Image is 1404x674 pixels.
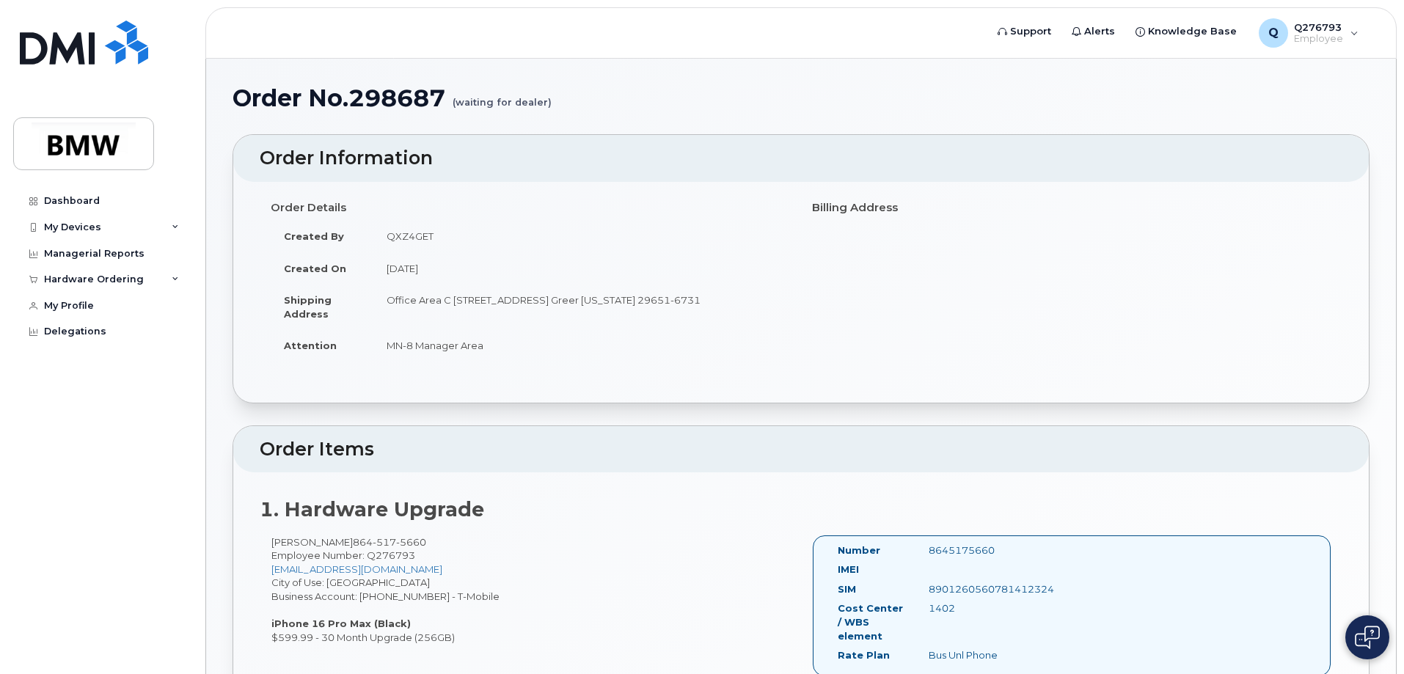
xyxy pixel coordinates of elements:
[838,582,856,596] label: SIM
[260,535,801,645] div: [PERSON_NAME] City of Use: [GEOGRAPHIC_DATA] Business Account: [PHONE_NUMBER] - T-Mobile $599.99 ...
[453,85,552,108] small: (waiting for dealer)
[373,536,396,548] span: 517
[284,263,346,274] strong: Created On
[373,284,790,329] td: Office Area C [STREET_ADDRESS] Greer [US_STATE] 29651-6731
[812,202,1331,214] h4: Billing Address
[271,202,790,214] h4: Order Details
[373,329,790,362] td: MN-8 Manager Area
[260,439,1342,460] h2: Order Items
[284,230,344,242] strong: Created By
[373,252,790,285] td: [DATE]
[838,563,859,576] label: IMEI
[396,536,426,548] span: 5660
[260,497,484,521] strong: 1. Hardware Upgrade
[271,563,442,575] a: [EMAIL_ADDRESS][DOMAIN_NAME]
[918,543,1045,557] div: 8645175660
[838,601,907,642] label: Cost Center / WBS element
[918,601,1045,615] div: 1402
[373,220,790,252] td: QXZ4GET
[260,148,1342,169] h2: Order Information
[353,536,426,548] span: 864
[284,340,337,351] strong: Attention
[233,85,1370,111] h1: Order No.298687
[838,543,880,557] label: Number
[838,648,890,662] label: Rate Plan
[284,294,332,320] strong: Shipping Address
[271,618,411,629] strong: iPhone 16 Pro Max (Black)
[1355,626,1380,649] img: Open chat
[918,648,1045,662] div: Bus Unl Phone
[918,582,1045,596] div: 8901260560781412324
[271,549,415,561] span: Employee Number: Q276793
